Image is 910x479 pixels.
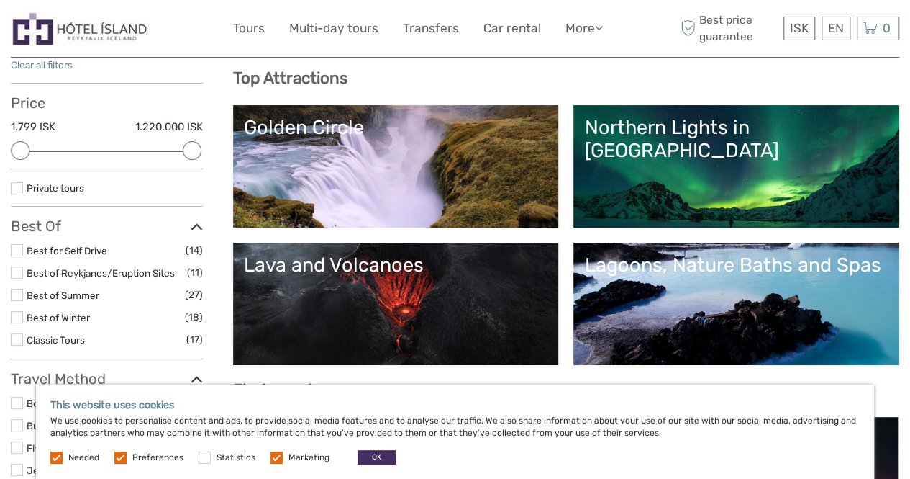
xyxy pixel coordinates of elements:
span: Best price guarantee [677,12,780,44]
span: (17) [186,331,203,348]
div: EN [822,17,850,40]
a: Best for Self Drive [27,245,107,256]
a: Best of Winter [27,312,90,323]
span: (18) [185,309,203,326]
h5: This website uses cookies [50,399,860,411]
a: Jeep / 4x4 [27,465,76,476]
span: 0 [881,21,893,35]
label: Preferences [132,452,183,464]
a: Classic Tours [27,334,85,346]
div: We use cookies to personalise content and ads, to provide social media features and to analyse ou... [36,385,874,479]
div: Golden Circle [244,116,548,139]
a: Golden Circle [244,116,548,217]
h3: Price [11,94,203,112]
a: Best of Reykjanes/Eruption Sites [27,267,175,279]
a: Best of Summer [27,290,99,301]
label: Needed [68,452,99,464]
a: Flying [27,442,53,454]
span: (14) [186,242,203,259]
a: Lava and Volcanoes [244,254,548,354]
h3: Best Of [11,218,203,235]
a: Northern Lights in [GEOGRAPHIC_DATA] [584,116,888,217]
label: Marketing [288,452,329,464]
a: Private tours [27,182,84,194]
a: Clear all filters [11,59,73,71]
div: Northern Lights in [GEOGRAPHIC_DATA] [584,116,888,163]
div: Lagoons, Nature Baths and Spas [584,254,888,277]
a: Multi-day tours [289,18,378,39]
label: 1.220.000 ISK [135,120,203,135]
a: Tours [233,18,265,39]
img: Hótel Ísland [11,11,149,46]
label: Statistics [217,452,255,464]
button: OK [358,450,396,465]
p: We're away right now. Please check back later! [20,25,163,37]
a: Boat [27,398,47,409]
a: Bus [27,420,44,431]
a: Lagoons, Nature Baths and Spas [584,254,888,354]
a: Transfers [403,18,459,39]
h3: Travel Method [11,370,203,388]
b: Find your tour [233,380,340,400]
div: Lava and Volcanoes [244,254,548,277]
a: Car rental [483,18,541,39]
button: Open LiveChat chat widget [165,22,183,40]
label: 1.799 ISK [11,120,55,135]
a: More [565,18,603,39]
span: (11) [187,264,203,281]
span: ISK [790,21,809,35]
b: Top Attractions [233,68,347,88]
span: (27) [185,287,203,303]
